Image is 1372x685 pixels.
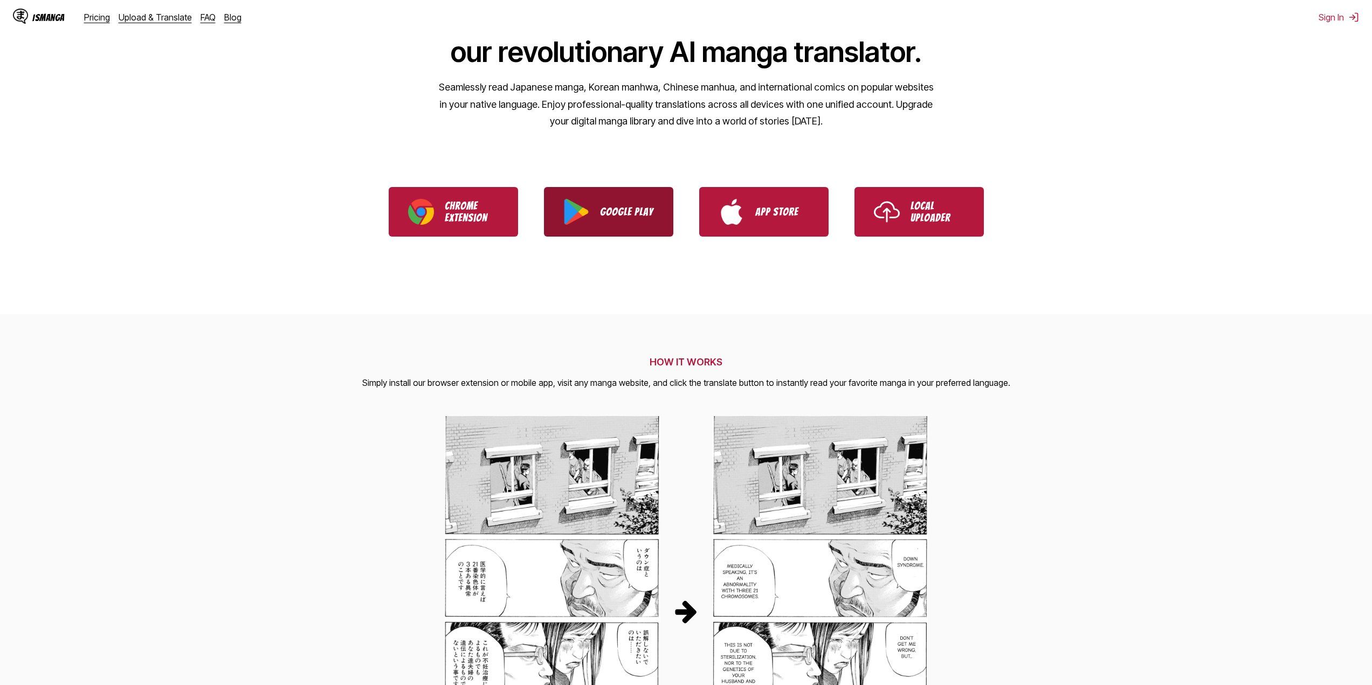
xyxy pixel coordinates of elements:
[1348,12,1359,23] img: Sign out
[362,356,1010,368] h2: HOW IT WORKS
[13,9,28,24] img: IsManga Logo
[13,9,84,26] a: IsManga LogoIsManga
[119,12,192,23] a: Upload & Translate
[201,12,216,23] a: FAQ
[362,376,1010,390] p: Simply install our browser extension or mobile app, visit any manga website, and click the transl...
[224,12,242,23] a: Blog
[874,199,900,225] img: Upload icon
[563,199,589,225] img: Google Play logo
[32,12,65,23] div: IsManga
[1319,12,1359,23] button: Sign In
[408,199,434,225] img: Chrome logo
[445,200,499,224] p: Chrome Extension
[719,199,744,225] img: App Store logo
[438,79,934,130] p: Seamlessly read Japanese manga, Korean manhwa, Chinese manhua, and international comics on popula...
[911,200,964,224] p: Local Uploader
[699,187,829,237] a: Download IsManga from App Store
[544,187,673,237] a: Download IsManga from Google Play
[600,206,654,218] p: Google Play
[389,187,518,237] a: Download IsManga Chrome Extension
[673,598,699,624] img: Translation Process Arrow
[84,12,110,23] a: Pricing
[854,187,984,237] a: Use IsManga Local Uploader
[438,1,934,69] h1: Transform your manga experience with our revolutionary AI manga translator.
[755,206,809,218] p: App Store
